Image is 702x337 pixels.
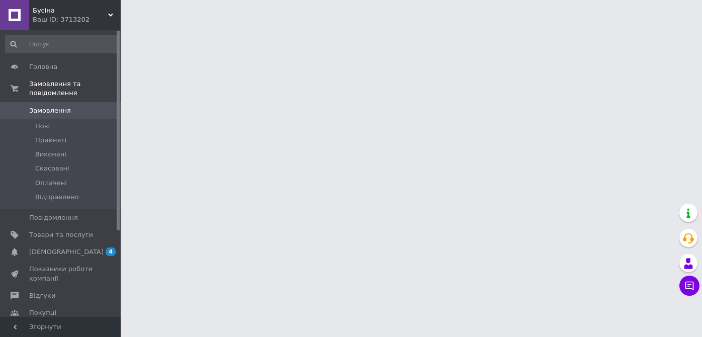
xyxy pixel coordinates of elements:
[35,122,50,131] span: Нові
[29,265,93,283] span: Показники роботи компанії
[5,35,119,53] input: Пошук
[29,213,78,222] span: Повідомлення
[33,15,121,24] div: Ваш ID: 3713202
[35,150,66,159] span: Виконані
[29,291,55,300] span: Відгуки
[33,6,108,15] span: Бусіна
[35,193,79,202] span: Відправлено
[35,179,67,188] span: Оплачені
[29,308,56,317] span: Покупці
[679,276,699,296] button: Чат з покупцем
[29,62,57,71] span: Головна
[106,247,116,256] span: 4
[35,136,66,145] span: Прийняті
[29,230,93,239] span: Товари та послуги
[35,164,69,173] span: Скасовані
[29,79,121,98] span: Замовлення та повідомлення
[29,247,104,257] span: [DEMOGRAPHIC_DATA]
[29,106,71,115] span: Замовлення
